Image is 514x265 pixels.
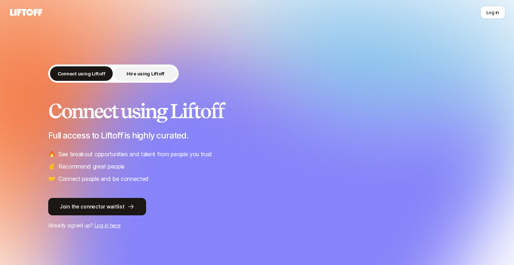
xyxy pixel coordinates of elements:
[95,222,121,228] a: Log in here
[48,221,466,230] p: Already signed up?
[48,198,146,215] button: Join the connector waitlist
[48,162,55,171] span: ✌️
[48,149,55,159] span: 🔥
[48,100,466,122] h2: Connect using Liftoff
[58,174,149,183] p: Connect people and be connected
[48,131,466,141] p: Full access to Liftoff is highly curated.
[480,6,505,19] button: Log in
[58,162,125,171] p: Recommend great people
[48,174,55,183] span: 🤝
[58,149,212,159] p: See breakout opportunities and talent from people you trust
[58,70,105,77] p: Connect using Liftoff
[48,198,466,215] a: Join the connector waitlist
[127,70,165,77] p: Hire using Liftoff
